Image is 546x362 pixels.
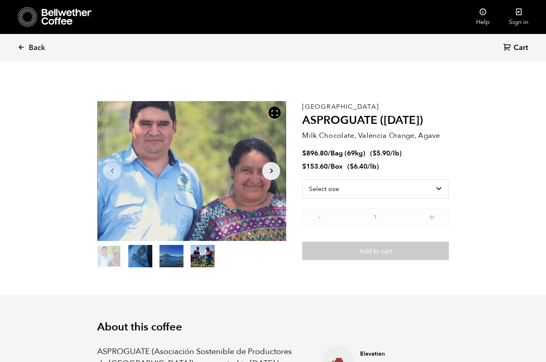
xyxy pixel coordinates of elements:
span: $ [302,149,306,158]
span: $ [373,149,377,158]
span: $ [302,162,306,171]
span: ( ) [347,162,379,171]
bdi: 6.40 [350,162,367,171]
h2: ASPROGUATE ([DATE]) [302,114,449,127]
span: Box [331,162,343,171]
bdi: 5.90 [373,149,390,158]
span: / [328,162,331,171]
span: /lb [367,162,377,171]
span: $ [350,162,354,171]
p: Milk Chocolate, Valencia Orange, Agave [302,130,449,141]
span: / [328,149,331,158]
button: + [427,212,437,220]
bdi: 896.80 [302,149,328,158]
span: Back [29,43,45,53]
button: - [314,212,324,220]
a: Cart [503,43,530,54]
span: ( ) [370,149,402,158]
h4: Elevation [360,350,436,358]
bdi: 153.60 [302,162,328,171]
h2: About this coffee [97,321,449,334]
button: Add to cart [302,242,449,260]
span: /lb [390,149,399,158]
span: Cart [514,43,528,53]
span: Bag (69kg) [331,149,365,158]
